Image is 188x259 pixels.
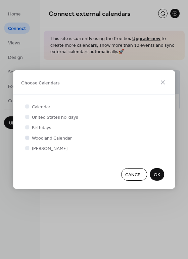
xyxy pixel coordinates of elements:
button: OK [150,168,164,181]
span: Woodland Calendar [32,135,72,142]
span: Choose Calendars [21,79,60,86]
span: [PERSON_NAME] [32,145,67,152]
span: United States holidays [32,114,78,121]
button: Cancel [121,168,147,181]
span: Cancel [125,172,143,179]
span: Birthdays [32,124,51,132]
span: Calendar [32,104,50,111]
span: OK [154,172,160,179]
